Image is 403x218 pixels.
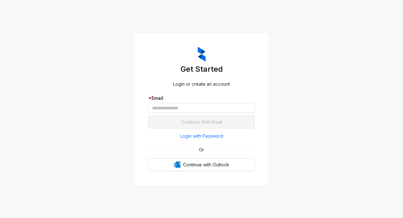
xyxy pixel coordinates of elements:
[174,162,180,168] img: Outlook
[183,161,229,168] span: Continue with Outlook
[148,81,255,88] div: Login or create an account
[148,158,255,171] button: OutlookContinue with Outlook
[148,95,255,102] div: Email
[148,116,255,128] button: Continue With Email
[194,146,209,153] span: Or
[148,64,255,74] h3: Get Started
[180,133,223,140] span: Login with Password
[148,131,255,141] button: Login with Password
[198,47,206,62] img: ZumaIcon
